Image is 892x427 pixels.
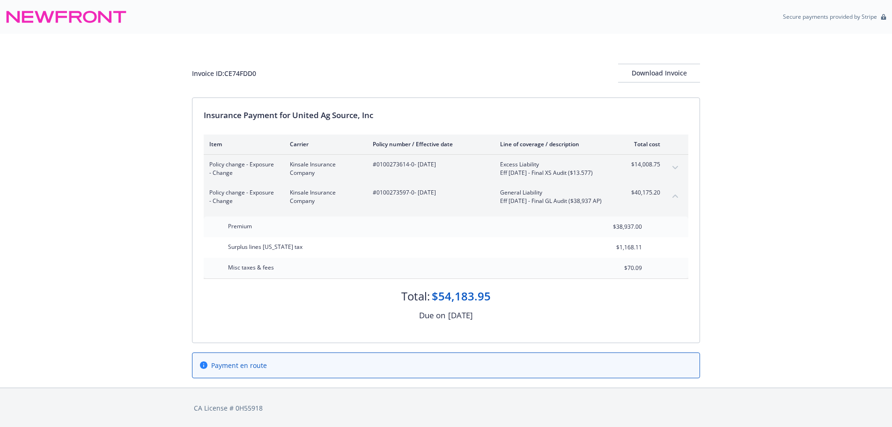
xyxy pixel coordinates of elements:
[290,188,358,205] span: Kinsale Insurance Company
[668,188,683,203] button: collapse content
[448,309,473,322] div: [DATE]
[587,220,648,234] input: 0.00
[211,360,267,370] span: Payment en route
[625,160,660,169] span: $14,008.75
[290,140,358,148] div: Carrier
[618,64,700,82] button: Download Invoice
[587,261,648,275] input: 0.00
[290,160,358,177] span: Kinsale Insurance Company
[500,160,610,177] span: Excess LiabilityEff [DATE] - Final XS Audit ($13.577)
[373,140,485,148] div: Policy number / Effective date
[373,160,485,169] span: #0100273614-0 - [DATE]
[500,169,610,177] span: Eff [DATE] - Final XS Audit ($13.577)
[500,197,610,205] span: Eff [DATE] - Final GL Audit ($38,937 AP)
[209,140,275,148] div: Item
[192,68,256,78] div: Invoice ID: CE74FDD0
[228,243,302,251] span: Surplus lines [US_STATE] tax
[401,288,430,304] div: Total:
[209,160,275,177] span: Policy change - Exposure - Change
[783,13,877,21] p: Secure payments provided by Stripe
[194,403,698,413] div: CA License # 0H55918
[500,140,610,148] div: Line of coverage / description
[668,160,683,175] button: expand content
[432,288,491,304] div: $54,183.95
[500,188,610,205] span: General LiabilityEff [DATE] - Final GL Audit ($38,937 AP)
[625,188,660,197] span: $40,175.20
[500,188,610,197] span: General Liability
[625,140,660,148] div: Total cost
[500,160,610,169] span: Excess Liability
[209,188,275,205] span: Policy change - Exposure - Change
[228,222,252,230] span: Premium
[204,155,688,183] div: Policy change - Exposure - ChangeKinsale Insurance Company#0100273614-0- [DATE]Excess LiabilityEf...
[587,240,648,255] input: 0.00
[419,309,445,322] div: Due on
[204,183,688,211] div: Policy change - Exposure - ChangeKinsale Insurance Company#0100273597-0- [DATE]General LiabilityE...
[228,263,274,271] span: Misc taxes & fees
[204,109,688,121] div: Insurance Payment for United Ag Source, Inc
[373,188,485,197] span: #0100273597-0 - [DATE]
